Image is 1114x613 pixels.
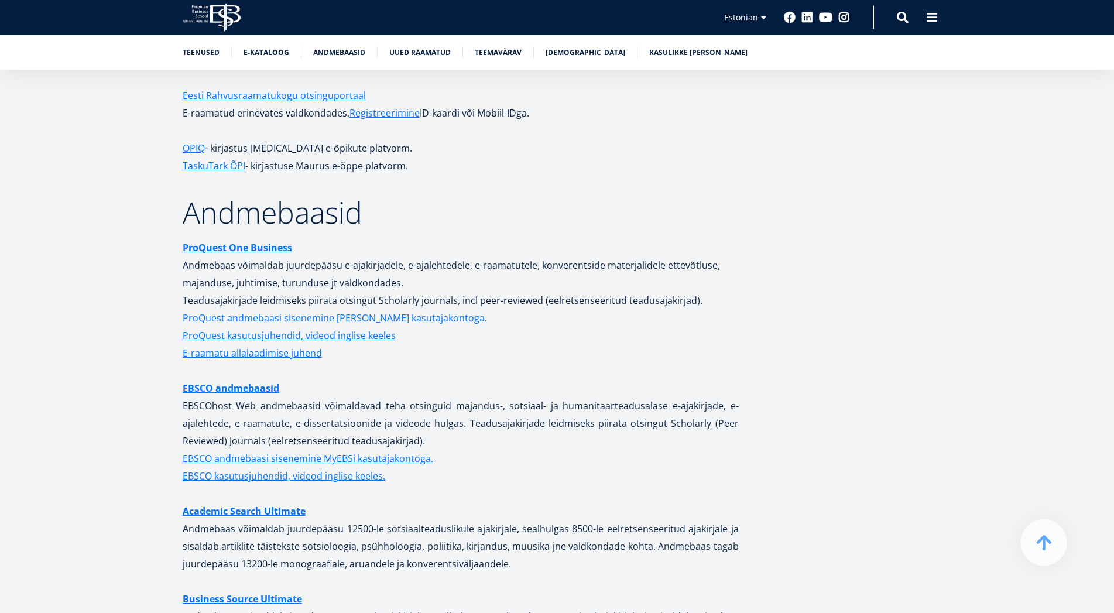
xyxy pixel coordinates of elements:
[183,503,306,520] a: Academic Search Ultimate
[784,12,796,23] a: Facebook
[183,242,292,255] strong: ProQuest One Business
[183,450,433,468] a: EBSCO andmebaasi sisenemine MyEBSi kasutajakontoga.
[183,157,245,175] a: TaskuTark ÕPI
[183,310,739,327] p: .
[183,239,292,257] a: ProQuest One Business
[183,380,279,398] a: EBSCO andmebaasid
[801,12,813,23] a: Linkedin
[819,12,832,23] a: Youtube
[183,468,385,485] a: EBSCO kasutusjuhendid, videod inglise keeles.
[838,12,850,23] a: Instagram
[183,87,739,122] p: E-raamatud erinevates valdkondades. ID-kaardi või Mobiil-IDga.
[349,105,420,122] a: Registreerimine
[313,47,365,59] a: Andmebaasid
[183,345,322,362] a: E-raamatu allalaadimise juhend
[183,327,396,345] a: ProQuest kasutusjuhendid, videod inglise keeles
[649,47,748,59] a: Kasulikke [PERSON_NAME]
[183,140,739,157] p: - kirjastus [MEDICAL_DATA] e-õpikute platvorm.
[183,47,220,59] a: Teenused
[183,198,739,228] h2: Andmebaasid
[475,47,522,59] a: Teemavärav
[546,47,625,59] a: [DEMOGRAPHIC_DATA]
[244,47,289,59] a: E-kataloog
[183,157,739,175] p: - kirjastuse Maurus e-õppe platvorm.
[183,591,302,608] a: Business Source Ultimate
[183,239,739,310] p: Andmebaas võimaldab juurdepääsu e-ajakirjadele, e-ajalehtedele, e-raamatutele, konverentside mate...
[183,87,366,105] a: Eesti Rahvusraamatukogu otsinguportaal
[183,140,205,157] a: OPIQ
[183,310,485,327] a: ProQuest andmebaasi sisenemine [PERSON_NAME] kasutajakontoga
[389,47,451,59] a: Uued raamatud
[183,380,739,485] p: EBSCOhost Web andmebaasid võimaldavad teha otsinguid majandus-, sotsiaal- ja humanitaarteadusalas...
[183,503,739,573] p: Andmebaas võimaldab juurdepääsu 12500-le sotsiaalteaduslikule ajakirjale, sealhulgas 8500-le eelr...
